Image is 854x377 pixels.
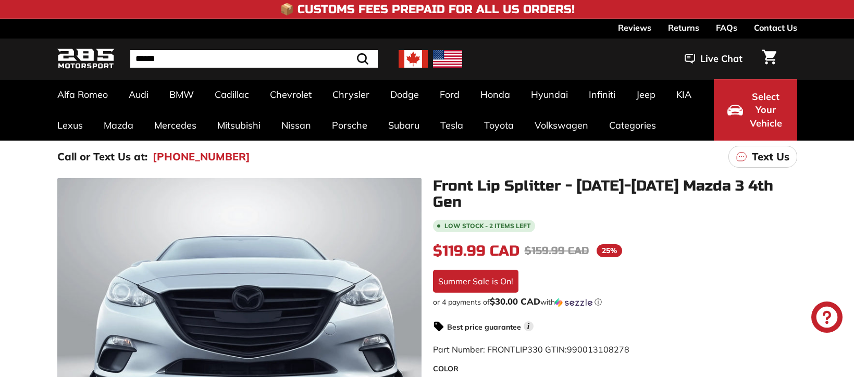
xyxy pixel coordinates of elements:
a: BMW [159,79,204,110]
a: Chevrolet [259,79,322,110]
label: COLOR [433,363,797,374]
a: Mercedes [144,110,207,141]
button: Select Your Vehicle [714,79,797,141]
a: Hyundai [521,79,578,110]
h1: Front Lip Splitter - [DATE]-[DATE] Mazda 3 4th Gen [433,178,797,210]
span: Part Number: FRONTLIP330 GTIN: [433,344,629,355]
h4: 📦 Customs Fees Prepaid for All US Orders! [280,3,575,16]
a: FAQs [716,19,737,36]
span: $159.99 CAD [525,244,589,257]
span: i [524,321,534,331]
a: Infiniti [578,79,626,110]
a: KIA [666,79,702,110]
button: Live Chat [671,46,756,72]
img: Logo_285_Motorsport_areodynamics_components [57,47,115,71]
div: Summer Sale is On! [433,270,518,293]
a: Mitsubishi [207,110,271,141]
a: Chrysler [322,79,380,110]
a: Jeep [626,79,666,110]
p: Call or Text Us at: [57,149,147,165]
a: Reviews [618,19,651,36]
span: 990013108278 [567,344,629,355]
a: Honda [470,79,521,110]
span: Live Chat [700,52,742,66]
span: $30.00 CAD [490,296,540,307]
a: Cadillac [204,79,259,110]
a: Nissan [271,110,321,141]
p: Text Us [752,149,789,165]
a: Volkswagen [524,110,599,141]
a: Contact Us [754,19,797,36]
a: [PHONE_NUMBER] [153,149,250,165]
a: Categories [599,110,666,141]
a: Lexus [47,110,93,141]
a: Audi [118,79,159,110]
a: Dodge [380,79,429,110]
a: Text Us [728,146,797,168]
span: Select Your Vehicle [748,90,784,130]
span: $119.99 CAD [433,242,519,260]
span: 25% [597,244,622,257]
a: Porsche [321,110,378,141]
a: Alfa Romeo [47,79,118,110]
div: or 4 payments of$30.00 CADwithSezzle Click to learn more about Sezzle [433,297,797,307]
a: Subaru [378,110,430,141]
input: Search [130,50,378,68]
strong: Best price guarantee [447,322,521,332]
a: Ford [429,79,470,110]
inbox-online-store-chat: Shopify online store chat [808,301,846,335]
img: Sezzle [555,298,592,307]
div: or 4 payments of with [433,297,797,307]
a: Tesla [430,110,474,141]
a: Cart [756,41,783,77]
a: Returns [668,19,699,36]
a: Mazda [93,110,144,141]
span: Low stock - 2 items left [444,223,531,229]
a: Toyota [474,110,524,141]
